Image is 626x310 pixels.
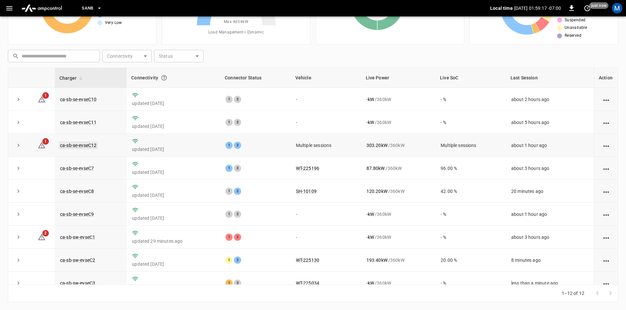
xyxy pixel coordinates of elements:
td: - [291,111,361,134]
td: - [291,203,361,226]
td: about 3 hours ago [506,226,594,249]
div: / 360 kW [366,119,430,126]
p: 303.20 kW [366,142,387,149]
button: expand row [13,117,23,127]
p: Local time [490,5,513,11]
p: - kW [366,280,374,286]
a: ca-sb-sw-evseC3 [60,280,95,286]
a: 1 [38,142,46,148]
div: action cell options [602,211,610,217]
td: about 1 hour ago [506,134,594,157]
p: updated [DATE] [132,123,215,130]
td: about 3 hours ago [506,157,594,180]
div: / 360 kW [366,142,430,149]
div: 1 [225,165,233,172]
div: 1 [225,257,233,264]
td: 42.00 % [435,180,506,203]
td: Multiple sessions [435,134,506,157]
div: / 360 kW [366,96,430,103]
div: action cell options [602,96,610,103]
a: 2 [38,234,46,239]
a: ca-sb-sw-evseC1 [60,235,95,240]
p: - kW [366,119,374,126]
p: updated [DATE] [132,169,215,176]
div: 2 [234,142,241,149]
p: [DATE] 01:59:17 -07:00 [514,5,561,11]
div: / 360 kW [366,234,430,240]
td: less than a minute ago [506,272,594,295]
div: 1 [225,279,233,287]
button: expand row [13,209,23,219]
div: 2 [234,96,241,103]
div: action cell options [602,257,610,263]
td: - [291,226,361,249]
p: - kW [366,96,374,103]
td: 20 minutes ago [506,180,594,203]
p: updated [DATE] [132,192,215,198]
div: 2 [234,165,241,172]
p: updated [DATE] [132,284,215,290]
td: - % [435,111,506,134]
p: 193.40 kW [366,257,387,263]
div: / 360 kW [366,211,430,217]
button: expand row [13,94,23,104]
td: - % [435,226,506,249]
th: Live Power [361,68,435,88]
div: 2 [234,279,241,287]
td: 8 minutes ago [506,249,594,272]
td: Multiple sessions [291,134,361,157]
div: 2 [234,119,241,126]
a: ca-sb-se-evseC8 [60,189,94,194]
a: WT-225130 [296,258,319,263]
a: WT-225034 [296,280,319,286]
span: Load Management = Dynamic [208,29,264,36]
td: - [291,88,361,111]
span: Very Low [105,20,122,26]
div: 2 [234,188,241,195]
th: Live SoC [435,68,506,88]
a: ca-sb-sw-evseC2 [60,258,95,263]
div: action cell options [602,280,610,286]
button: SanB [79,2,105,15]
span: Max. 4634 kW [224,19,248,25]
a: ca-sb-se-evseC7 [60,166,94,171]
button: expand row [13,278,23,288]
a: ca-sb-se-evseC10 [60,97,96,102]
button: set refresh interval [582,3,593,13]
p: 87.80 kW [366,165,385,172]
span: 2 [42,230,49,237]
button: Connection between the charger and our software. [158,72,170,84]
p: 1–12 of 12 [562,290,585,297]
p: updated [DATE] [132,261,215,267]
p: - kW [366,234,374,240]
td: - % [435,272,506,295]
td: - % [435,88,506,111]
a: SH-10109 [296,189,317,194]
p: updated [DATE] [132,100,215,107]
span: Reserved [565,32,581,39]
div: 2 [234,234,241,241]
div: action cell options [602,119,610,126]
span: Unavailable [565,25,587,31]
div: action cell options [602,188,610,195]
th: Action [594,68,618,88]
div: 2 [234,211,241,218]
div: / 360 kW [366,165,430,172]
th: Vehicle [291,68,361,88]
div: 1 [225,142,233,149]
p: - kW [366,211,374,217]
span: 1 [42,92,49,99]
p: updated [DATE] [132,215,215,221]
span: Charger [59,74,85,82]
p: updated [DATE] [132,146,215,153]
button: expand row [13,255,23,265]
div: 1 [225,234,233,241]
a: 1 [38,96,46,101]
div: 1 [225,96,233,103]
div: / 360 kW [366,188,430,195]
div: Connectivity [131,72,216,84]
button: expand row [13,232,23,242]
td: - % [435,203,506,226]
th: Last Session [506,68,594,88]
p: updated 29 minutes ago [132,238,215,244]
